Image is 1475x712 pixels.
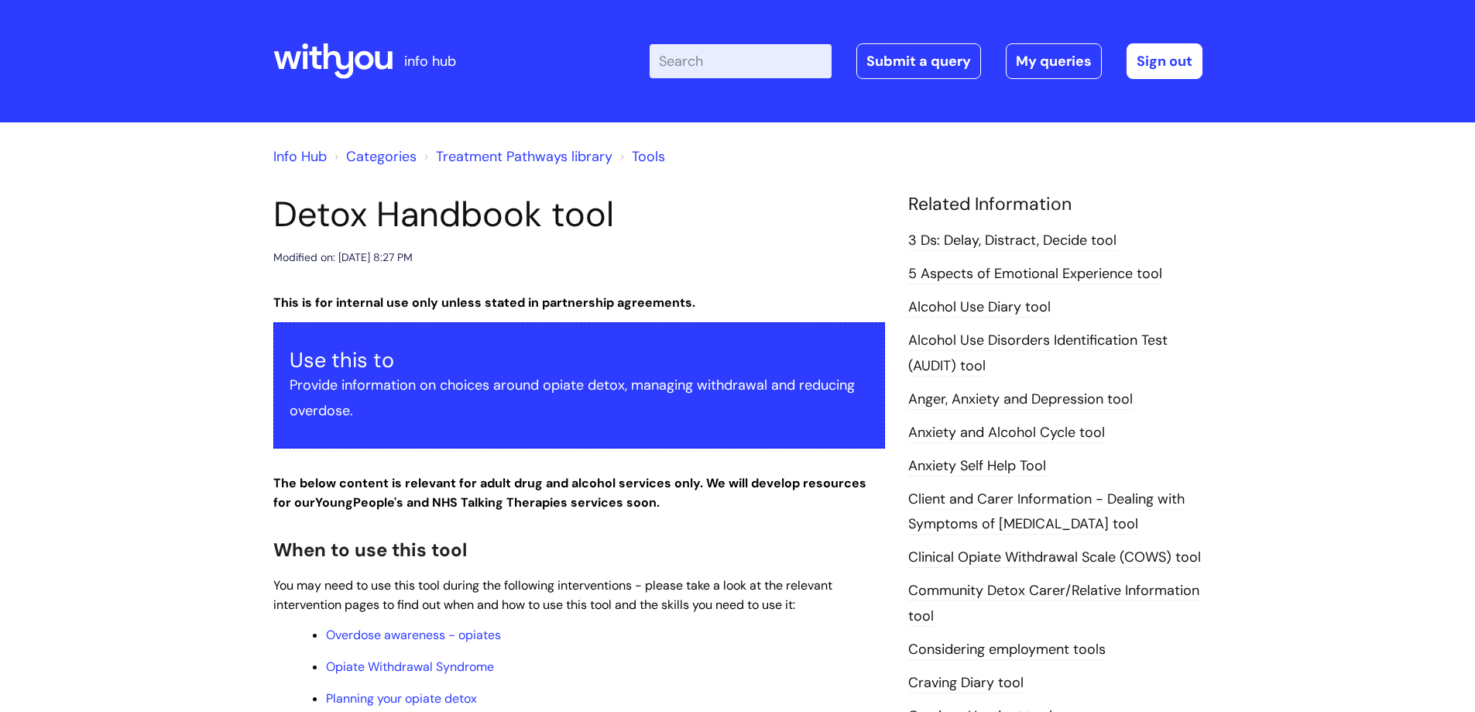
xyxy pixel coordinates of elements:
[908,194,1202,215] h4: Related Information
[273,147,327,166] a: Info Hub
[290,348,869,373] h3: Use this to
[353,494,403,511] strong: People's
[908,548,1201,568] a: Clinical Opiate Withdrawal Scale (COWS) tool
[273,475,866,511] strong: The below content is relevant for adult drug and alcohol services only. We will develop resources...
[908,298,1051,318] a: Alcohol Use Diary tool
[908,490,1185,535] a: Client and Carer Information - Dealing with Symptoms of [MEDICAL_DATA] tool
[908,423,1105,443] a: Anxiety and Alcohol Cycle tool
[616,144,665,169] li: Tools
[856,43,981,79] a: Submit a query
[326,690,477,707] a: Planning your opiate detox
[908,331,1168,376] a: Alcohol Use Disorders Identification Test (AUDIT) tool
[346,147,417,166] a: Categories
[908,673,1024,693] a: Craving Diary tool
[1006,43,1102,79] a: My queries
[436,147,612,166] a: Treatment Pathways library
[326,627,501,643] a: Overdose awareness - opiates
[650,44,832,78] input: Search
[908,581,1199,626] a: Community Detox Carer/Relative Information tool
[326,659,494,675] a: Opiate Withdrawal Syndrome
[908,231,1117,251] a: 3 Ds: Delay, Distract, Decide tool
[632,147,665,166] a: Tools
[273,194,885,236] h1: Detox Handbook tool
[1127,43,1202,79] a: Sign out
[650,43,1202,79] div: | -
[908,390,1133,410] a: Anger, Anxiety and Depression tool
[420,144,612,169] li: Treatment Pathways library
[404,49,456,74] p: info hub
[908,640,1106,660] a: Considering employment tools
[315,494,406,511] strong: Young
[908,264,1162,284] a: 5 Aspects of Emotional Experience tool
[273,294,695,311] strong: This is for internal use only unless stated in partnership agreements.
[908,456,1046,476] a: Anxiety Self Help Tool
[273,538,467,562] span: When to use this tool
[273,577,832,613] span: You may need to use this tool during the following interventions - please take a look at the rele...
[331,144,417,169] li: Solution home
[273,248,413,267] div: Modified on: [DATE] 8:27 PM
[290,373,869,423] p: Provide information on choices around opiate detox, managing withdrawal and reducing overdose.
